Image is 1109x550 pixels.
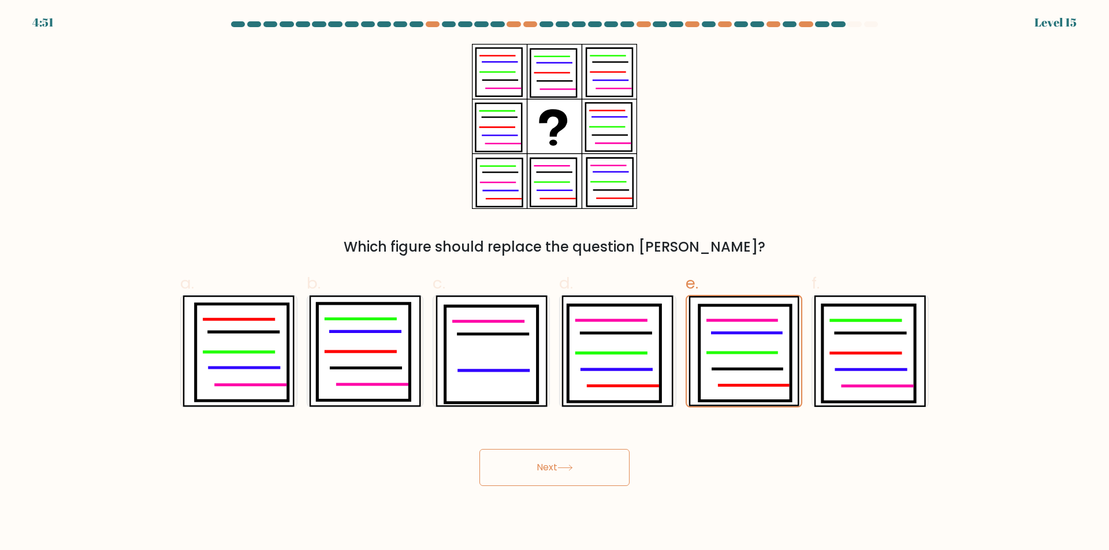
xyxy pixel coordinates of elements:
[479,449,630,486] button: Next
[1034,14,1077,31] div: Level 15
[559,272,573,294] span: d.
[433,272,445,294] span: c.
[180,272,194,294] span: a.
[812,272,820,294] span: f.
[686,272,698,294] span: e.
[187,237,922,257] div: Which figure should replace the question [PERSON_NAME]?
[307,272,321,294] span: b.
[32,14,54,31] div: 4:51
